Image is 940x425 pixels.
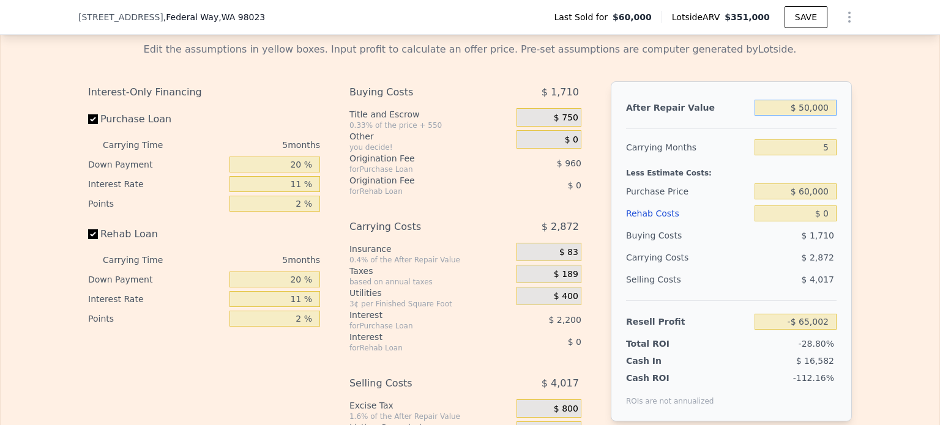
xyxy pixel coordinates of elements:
span: $ 1,710 [802,231,834,240]
div: Selling Costs [349,372,486,394]
span: $ 750 [554,113,578,124]
input: Purchase Loan [88,114,98,124]
div: Less Estimate Costs: [626,158,837,180]
div: Interest [349,309,486,321]
div: Insurance [349,243,512,255]
div: Points [88,309,225,328]
label: Purchase Loan [88,108,225,130]
div: Cash ROI [626,372,714,384]
div: Origination Fee [349,152,486,164]
div: Total ROI [626,338,703,350]
span: $ 0 [568,337,581,347]
div: Selling Costs [626,268,750,290]
input: Rehab Loan [88,229,98,239]
div: 0.4% of the After Repair Value [349,255,512,265]
span: , Federal Way [163,11,265,23]
div: Taxes [349,265,512,277]
div: for Rehab Loan [349,343,486,353]
span: $ 0 [568,180,581,190]
span: $60,000 [613,11,652,23]
div: Utilities [349,287,512,299]
span: $ 2,872 [802,253,834,262]
span: $ 189 [554,269,578,280]
span: $ 1,710 [542,81,579,103]
div: Down Payment [88,155,225,174]
span: $ 400 [554,291,578,302]
div: Title and Escrow [349,108,512,120]
span: $ 4,017 [542,372,579,394]
div: Points [88,194,225,213]
span: $ 960 [557,158,581,168]
div: 3¢ per Finished Square Foot [349,299,512,309]
div: Carrying Time [103,250,182,270]
span: Last Sold for [554,11,613,23]
span: $ 2,872 [542,216,579,238]
div: Buying Costs [626,224,750,246]
span: [STREET_ADDRESS] [78,11,163,23]
span: $ 0 [565,135,578,146]
span: $ 800 [554,404,578,415]
div: 5 months [187,135,320,155]
div: Carrying Months [626,136,750,158]
div: for Rehab Loan [349,187,486,196]
div: Interest Rate [88,174,225,194]
div: Edit the assumptions in yellow boxes. Input profit to calculate an offer price. Pre-set assumptio... [88,42,852,57]
button: Show Options [837,5,862,29]
span: -112.16% [793,373,834,383]
button: SAVE [785,6,827,28]
div: Down Payment [88,270,225,289]
div: Carrying Costs [349,216,486,238]
span: $351,000 [725,12,770,22]
div: you decide! [349,142,512,152]
div: for Purchase Loan [349,164,486,174]
div: 1.6% of the After Repair Value [349,412,512,421]
div: Interest Rate [88,289,225,309]
div: Carrying Time [103,135,182,155]
div: Interest [349,331,486,343]
div: Resell Profit [626,311,750,333]
div: Carrying Costs [626,246,703,268]
div: Cash In [626,355,703,367]
div: After Repair Value [626,97,750,119]
span: $ 4,017 [802,275,834,284]
div: Origination Fee [349,174,486,187]
span: $ 16,582 [796,356,834,366]
span: , WA 98023 [218,12,265,22]
span: -28.80% [799,339,834,349]
label: Rehab Loan [88,223,225,245]
span: Lotside ARV [672,11,725,23]
div: Other [349,130,512,142]
div: 5 months [187,250,320,270]
div: 0.33% of the price + 550 [349,120,512,130]
div: ROIs are not annualized [626,384,714,406]
div: Buying Costs [349,81,486,103]
div: Purchase Price [626,180,750,202]
div: Rehab Costs [626,202,750,224]
div: Excise Tax [349,399,512,412]
span: $ 83 [559,247,578,258]
div: for Purchase Loan [349,321,486,331]
div: Interest-Only Financing [88,81,320,103]
div: based on annual taxes [349,277,512,287]
span: $ 2,200 [548,315,581,325]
